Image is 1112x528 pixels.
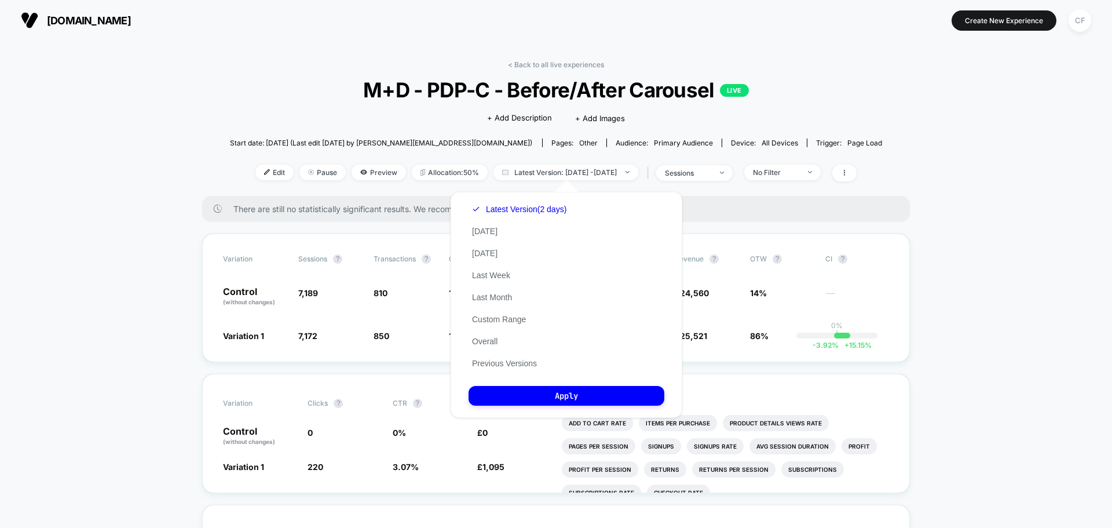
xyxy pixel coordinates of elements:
div: Pages: [551,139,598,147]
span: Primary Audience [654,139,713,147]
span: Preview [352,165,406,180]
span: | [644,165,656,181]
span: 7,189 [298,288,318,298]
span: Sessions [298,254,327,263]
img: end [808,171,812,173]
span: 86% [750,331,769,341]
div: CF [1069,9,1091,32]
a: < Back to all live experiences [508,60,604,69]
button: CF [1065,9,1095,32]
span: 850 [374,331,389,341]
span: 0 [308,428,313,438]
button: Last Month [469,292,515,303]
li: Subscriptions [781,461,844,478]
img: edit [264,169,270,175]
span: Latest Version: [DATE] - [DATE] [493,165,638,180]
span: 0 [482,428,488,438]
button: Last Week [469,270,514,281]
button: ? [838,254,847,264]
li: Pages Per Session [562,438,635,454]
span: There are still no statistically significant results. We recommend waiting a few more days [233,204,887,214]
button: Previous Versions [469,358,540,369]
span: Transactions [374,254,416,263]
button: Apply [469,386,664,406]
span: + [844,341,849,349]
span: 14% [750,288,767,298]
p: 0% [831,321,843,330]
span: Clicks [308,399,328,407]
li: Returns Per Session [692,461,776,478]
p: Control [223,287,287,307]
span: CTR [393,399,407,407]
span: 3.07 % [393,462,419,472]
li: Returns [644,461,686,478]
span: 810 [374,288,387,298]
li: Signups Rate [687,438,744,454]
button: ? [413,399,422,408]
span: (without changes) [223,438,275,445]
button: ? [709,254,719,264]
span: Variation 1 [223,462,264,472]
img: rebalance [420,169,425,176]
span: 0 % [393,428,406,438]
span: Page Load [847,139,882,147]
span: £ [477,462,504,472]
button: [DATE] [469,226,501,236]
button: ? [333,254,342,264]
p: LIVE [720,84,749,97]
span: + Add Images [575,114,625,123]
img: end [625,171,630,173]
span: Edit [255,165,294,180]
div: sessions [665,169,711,177]
button: ? [422,254,431,264]
span: --- [825,290,889,307]
p: Would like to see more reports? [562,395,889,403]
li: Profit Per Session [562,461,638,478]
span: Variation 1 [223,331,264,341]
img: end [720,172,724,174]
p: Control [223,427,296,446]
span: Start date: [DATE] (Last edit [DATE] by [PERSON_NAME][EMAIL_ADDRESS][DOMAIN_NAME]) [230,139,532,147]
img: end [308,169,314,175]
span: Variation [223,254,287,264]
button: Create New Experience [952,10,1056,31]
button: Custom Range [469,314,529,325]
img: calendar [502,169,509,175]
span: 220 [308,462,323,472]
span: 7,172 [298,331,317,341]
span: Device: [722,139,807,147]
span: other [579,139,598,147]
span: M+D - PDP-C - Before/After Carousel [262,78,850,102]
span: 1,095 [482,462,504,472]
span: -3.92 % [813,341,839,349]
button: ? [773,254,782,264]
img: Visually logo [21,12,38,29]
span: [DOMAIN_NAME] [47,14,131,27]
li: Subscriptions Rate [562,485,641,501]
div: No Filter [753,168,799,177]
li: Profit [842,438,877,454]
button: ? [334,399,343,408]
span: 24,560 [680,288,709,298]
div: Trigger: [816,139,882,147]
span: 15.15 % [839,341,872,349]
li: Product Details Views Rate [723,415,829,431]
span: Variation [223,395,287,412]
li: Checkout Rate [647,485,710,501]
li: Signups [641,438,681,454]
p: | [836,330,838,338]
span: £ [477,428,488,438]
div: Audience: [616,139,713,147]
button: [DATE] [469,248,501,258]
span: (without changes) [223,298,275,305]
button: Latest Version(2 days) [469,204,570,214]
span: + Add Description [487,112,552,124]
span: OTW [750,254,814,264]
span: Allocation: 50% [412,165,488,180]
span: CI [825,254,889,264]
li: Avg Session Duration [749,438,836,454]
button: [DOMAIN_NAME] [17,11,134,30]
span: all devices [762,139,798,147]
button: Overall [469,336,501,347]
span: Pause [299,165,346,180]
